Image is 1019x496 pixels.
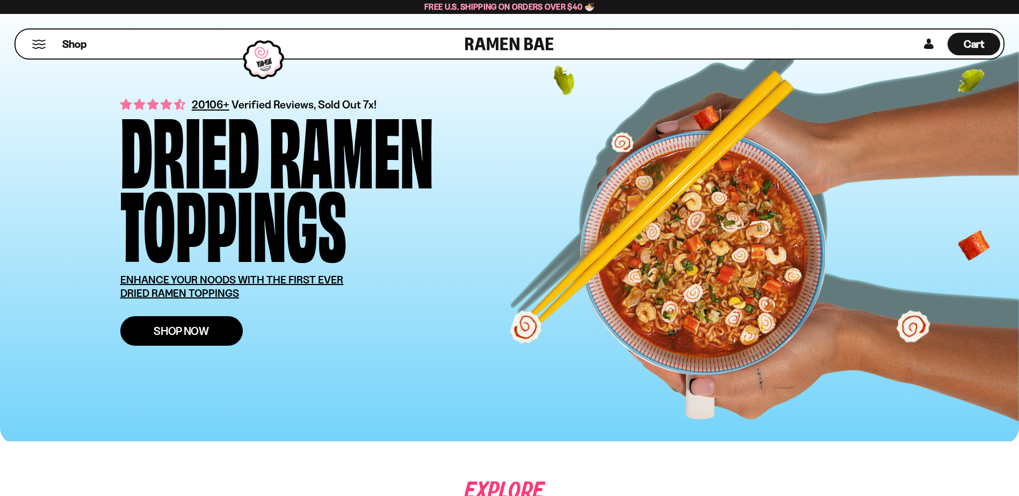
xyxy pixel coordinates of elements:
span: Shop [62,37,86,52]
div: Ramen [269,110,433,184]
div: Toppings [120,184,346,257]
button: Mobile Menu Trigger [32,40,46,49]
a: Shop [62,33,86,55]
u: ENHANCE YOUR NOODS WITH THE FIRST EVER DRIED RAMEN TOPPINGS [120,273,344,300]
span: Cart [964,38,985,50]
div: Dried [120,110,259,184]
a: Shop Now [120,316,243,346]
a: Cart [948,30,1000,59]
span: Shop Now [154,325,209,337]
span: Free U.S. Shipping on Orders over $40 🍜 [424,2,595,12]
